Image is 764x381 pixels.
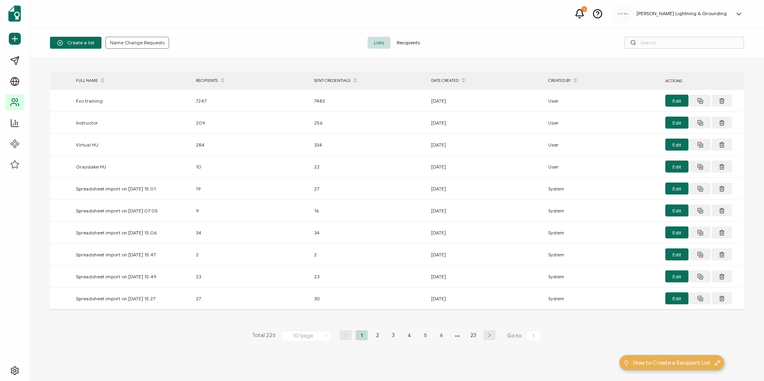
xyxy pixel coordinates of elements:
[57,40,94,46] span: Create a list
[310,118,427,127] div: 256
[544,118,661,127] div: User
[427,294,544,303] div: [DATE]
[50,37,101,49] button: Create a list
[192,250,310,259] div: 2
[192,118,310,127] div: 209
[192,96,310,105] div: 7247
[665,270,688,282] button: Edit
[427,206,544,215] div: [DATE]
[390,37,426,49] span: Recipients
[372,330,384,340] li: 2
[72,140,192,149] div: Virtual HU
[665,139,688,151] button: Edit
[72,96,192,105] div: Exo training
[72,250,192,259] div: Spreadsheet import on [DATE] 15:47
[192,162,310,171] div: 10
[665,292,688,304] button: Edit
[310,162,427,171] div: 22
[544,74,661,87] div: CREATED BY
[310,250,427,259] div: 2
[665,161,688,173] button: Edit
[192,140,310,149] div: 284
[356,330,368,340] li: 1
[388,330,400,340] li: 3
[420,330,432,340] li: 5
[544,272,661,281] div: System
[72,272,192,281] div: Spreadsheet import on [DATE] 15:49
[72,184,192,193] div: Spreadsheet import on [DATE] 15:01
[544,184,661,193] div: System
[72,206,192,215] div: Spreadsheet import on [DATE] 07:05
[637,11,727,16] h5: [PERSON_NAME] Lightning & Grounding
[310,96,427,105] div: 7483
[544,162,661,171] div: User
[310,206,427,215] div: 16
[468,330,479,340] li: 23
[665,117,688,129] button: Edit
[282,331,332,341] input: Select
[310,272,427,281] div: 23
[427,228,544,237] div: [DATE]
[72,294,192,303] div: Spreadsheet import on [DATE] 15:27
[427,140,544,149] div: [DATE]
[310,294,427,303] div: 30
[544,250,661,259] div: System
[427,250,544,259] div: [DATE]
[544,228,661,237] div: System
[436,330,448,340] li: 6
[192,272,310,281] div: 23
[544,140,661,149] div: User
[665,95,688,107] button: Edit
[72,74,192,87] div: FULL NAME
[633,359,710,367] span: How to Create a Recipient List
[617,12,629,15] img: aadcaf15-e79d-49df-9673-3fc76e3576c2.png
[724,343,764,381] iframe: Chat Widget
[544,206,661,215] div: System
[72,228,192,237] div: Spreadsheet import on [DATE] 15:06
[544,96,661,105] div: User
[310,74,427,87] div: SENT CREDENTIALS
[427,118,544,127] div: [DATE]
[368,37,390,49] span: Lists
[427,272,544,281] div: [DATE]
[8,6,21,22] img: sertifier-logomark-colored.svg
[665,226,688,238] button: Edit
[665,248,688,260] button: Edit
[404,330,416,340] li: 4
[507,330,542,341] span: Go to
[192,206,310,215] div: 9
[72,118,192,127] div: Instructor
[581,6,587,12] div: 1
[624,37,744,49] input: Search
[110,40,165,45] span: Name Change Requests
[544,294,661,303] div: System
[310,184,427,193] div: 27
[714,360,720,366] img: minimize-icon.svg
[661,76,741,85] div: ACTIONS
[427,74,544,87] div: DATE CREATED
[72,162,192,171] div: Grayslake HU
[192,184,310,193] div: 19
[192,294,310,303] div: 27
[427,96,544,105] div: [DATE]
[665,183,688,194] button: Edit
[192,74,310,87] div: RECIPIENTS
[192,228,310,237] div: 34
[252,330,276,341] span: Total 225
[427,162,544,171] div: [DATE]
[310,228,427,237] div: 34
[105,37,169,49] button: Name Change Requests
[310,140,427,149] div: 334
[427,184,544,193] div: [DATE]
[665,204,688,216] button: Edit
